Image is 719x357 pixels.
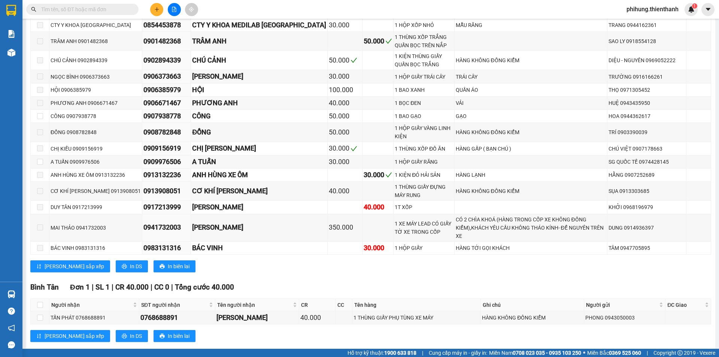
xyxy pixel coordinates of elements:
[192,202,326,212] div: [PERSON_NAME]
[142,70,191,83] td: 0906373663
[154,7,160,12] span: plus
[41,5,130,13] input: Tìm tên, số ĐT hoặc mã đơn
[143,222,189,233] div: 0941732003
[351,145,357,152] span: check
[609,112,685,120] div: HOA 0944362617
[609,203,685,211] div: KHỞI 0968196979
[587,349,641,357] span: Miền Bắc
[191,155,328,169] td: A TUẤN
[513,350,581,356] strong: 0708 023 035 - 0935 103 250
[51,158,141,166] div: A TUẤN 0909976506
[191,214,328,242] td: MAI THẢO
[122,264,127,270] span: printer
[481,299,584,311] th: Ghi chú
[143,143,189,154] div: 0909156919
[175,283,234,291] span: Tổng cước 40.000
[585,314,664,322] div: PHONG 0943050003
[142,97,191,110] td: 0906671467
[348,349,416,357] span: Hỗ trợ kỹ thuật:
[192,143,326,154] div: CHỊ [PERSON_NAME]
[143,85,189,95] div: 0906385979
[142,32,191,51] td: 0901482368
[95,283,110,291] span: SL 1
[30,330,110,342] button: sort-ascending[PERSON_NAME] sắp xếp
[191,97,328,110] td: PHƯƠNG ANH
[160,333,165,339] span: printer
[364,243,392,253] div: 30.000
[609,350,641,356] strong: 0369 525 060
[191,110,328,123] td: CÔNG
[191,142,328,155] td: CHỊ KIỀU
[191,201,328,214] td: DUY TÂN
[192,170,326,180] div: ANH HÙNG XE ÔM
[143,157,189,167] div: 0909976506
[142,169,191,182] td: 0913132236
[609,128,685,136] div: TRÍ 0903390039
[609,37,685,45] div: SAO LY 0918554128
[8,324,15,332] span: notification
[192,36,326,46] div: TRÂM ANH
[112,283,113,291] span: |
[693,3,696,9] span: 1
[299,299,336,311] th: CR
[45,332,104,340] span: [PERSON_NAME] sắp xếp
[168,332,189,340] span: In biên lai
[45,262,104,270] span: [PERSON_NAME] sắp xếp
[329,143,361,154] div: 30.000
[216,312,298,323] div: [PERSON_NAME]
[609,187,685,195] div: SỤA 0913303685
[395,171,453,179] div: 1 KIỆN ĐỎ HẢI SẢN
[122,333,127,339] span: printer
[667,301,703,309] span: ĐC Giao
[154,330,195,342] button: printerIn biên lai
[395,86,453,94] div: 1 BAO XANH
[192,243,326,253] div: BÁC VINH
[143,127,189,137] div: 0908782848
[329,98,361,108] div: 40.000
[395,220,453,236] div: 1 XE MÁY LEAD CÓ GIẤY TỜ XE TRONG CỐP
[329,111,361,121] div: 50.000
[51,37,141,45] div: TRÂM ANH 0901482368
[395,124,453,140] div: 1 HỘP GIẤY VÀNG LINH KIỆN
[609,158,685,166] div: SG QUỐC TẾ 0974428145
[364,36,392,46] div: 50.000
[329,55,361,66] div: 50.000
[51,99,141,107] div: PHƯƠNG ANH 0906671467
[51,21,141,29] div: CTY Y KHOA [GEOGRAPHIC_DATA]
[384,350,416,356] strong: 1900 633 818
[621,4,685,14] span: phihung.thienthanh
[364,170,392,180] div: 30.000
[456,244,606,252] div: HÀNG TỚI GỌI KHÁCH
[456,112,606,120] div: GẠO
[456,99,606,107] div: VẢI
[142,51,191,70] td: 0902894339
[609,21,685,29] div: TRANG 0944162361
[142,110,191,123] td: 0907938778
[143,186,189,196] div: 0913908051
[142,142,191,155] td: 0909156919
[92,283,94,291] span: |
[142,123,191,142] td: 0908782848
[51,187,141,195] div: CƠ KHÍ [PERSON_NAME] 0913908051
[609,99,685,107] div: HUỆ 0943435950
[7,49,15,57] img: warehouse-icon
[217,301,292,309] span: Tên người nhận
[192,127,326,137] div: ĐỒNG
[583,351,585,354] span: ⚪️
[7,290,15,298] img: warehouse-icon
[8,341,15,348] span: message
[351,57,357,64] span: check
[191,51,328,70] td: CHÚ CẢNH
[609,86,685,94] div: THỌ 0971305452
[395,52,453,69] div: 1 KIỆN THÙNG GIẤY QUẤN BỌC TRẮNG
[51,171,141,179] div: ANH HÙNG XE ÔM 0913132236
[192,85,326,95] div: HỘI
[51,73,141,81] div: NGỌC BÌNH 0906373663
[143,170,189,180] div: 0913132236
[47,13,104,30] span: Gửi:
[64,4,86,12] span: [DATE]
[192,55,326,66] div: CHÚ CẢNH
[352,299,481,311] th: Tên hàng
[51,112,141,120] div: CÔNG 0907938778
[192,157,326,167] div: A TUẤN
